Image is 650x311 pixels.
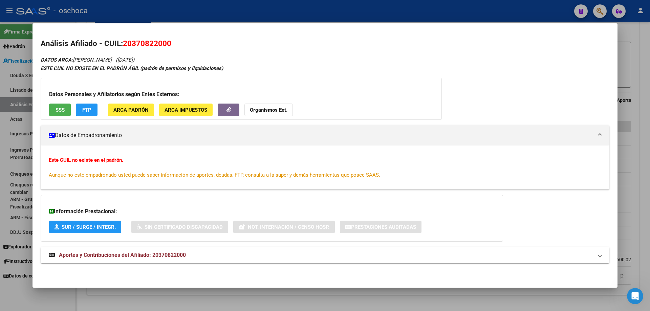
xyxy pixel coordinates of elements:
[41,146,609,190] div: Datos de Empadronamiento
[248,224,329,230] span: Not. Internacion / Censo Hosp.
[41,125,609,146] mat-expansion-panel-header: Datos de Empadronamiento
[62,224,116,230] span: SUR / SURGE / INTEGR.
[159,104,213,116] button: ARCA Impuestos
[49,131,593,139] mat-panel-title: Datos de Empadronamiento
[49,221,121,233] button: SUR / SURGE / INTEGR.
[351,224,416,230] span: Prestaciones Auditadas
[627,288,643,304] iframe: Intercom live chat
[244,104,293,116] button: Organismos Ext.
[49,104,71,116] button: SSS
[56,107,65,113] span: SSS
[49,157,123,163] strong: Este CUIL no existe en el padrón.
[49,90,433,98] h3: Datos Personales y Afiliatorios según Entes Externos:
[82,107,91,113] span: FTP
[41,38,609,49] h2: Análisis Afiliado - CUIL:
[340,221,421,233] button: Prestaciones Auditadas
[49,207,495,216] h3: Información Prestacional:
[41,65,223,71] strong: ESTE CUIL NO EXISTE EN EL PADRÓN ÁGIL (padrón de permisos y liquidaciones)
[76,104,97,116] button: FTP
[165,107,207,113] span: ARCA Impuestos
[49,172,380,178] span: Aunque no esté empadronado usted puede saber información de aportes, deudas, FTP, consulta a la s...
[123,39,171,48] span: 20370822000
[41,247,609,263] mat-expansion-panel-header: Aportes y Contribuciones del Afiliado: 20370822000
[59,252,186,258] span: Aportes y Contribuciones del Afiliado: 20370822000
[108,104,154,116] button: ARCA Padrón
[113,107,149,113] span: ARCA Padrón
[250,107,287,113] strong: Organismos Ext.
[233,221,335,233] button: Not. Internacion / Censo Hosp.
[131,221,228,233] button: Sin Certificado Discapacidad
[116,57,134,63] span: ([DATE])
[145,224,223,230] span: Sin Certificado Discapacidad
[41,57,73,63] strong: DATOS ARCA:
[41,57,112,63] span: [PERSON_NAME]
